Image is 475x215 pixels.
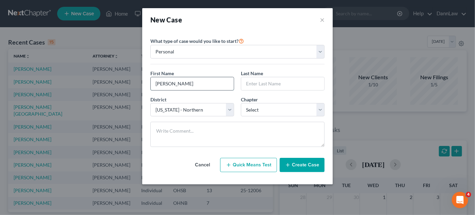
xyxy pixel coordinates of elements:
[150,97,166,102] span: District
[466,192,471,197] span: 4
[241,77,324,90] input: Enter Last Name
[150,16,182,24] strong: New Case
[151,77,234,90] input: Enter First Name
[187,158,217,172] button: Cancel
[241,70,263,76] span: Last Name
[150,37,244,45] label: What type of case would you like to start?
[241,97,258,102] span: Chapter
[452,192,468,208] iframe: Intercom live chat
[150,70,174,76] span: First Name
[220,158,277,172] button: Quick Means Test
[320,15,325,24] button: ×
[280,158,325,172] button: Create Case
